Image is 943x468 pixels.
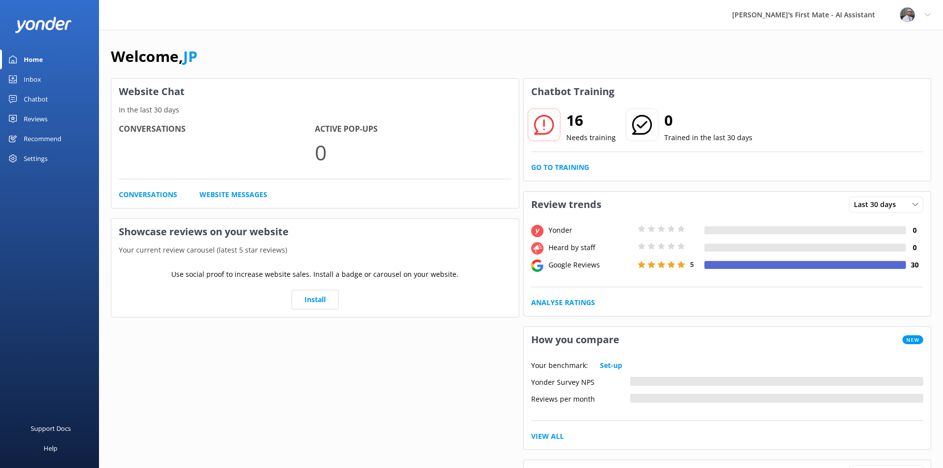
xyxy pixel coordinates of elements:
div: Inbox [24,69,41,89]
p: 0 [315,136,511,169]
img: yonder-white-logo.png [15,17,72,33]
h2: 0 [664,108,752,132]
div: Yonder Survey NPS [531,377,630,386]
p: Needs training [566,132,616,143]
span: New [902,335,923,344]
p: Your current review carousel (latest 5 star reviews) [111,245,519,256]
h3: How you compare [524,327,627,353]
a: Install [292,290,339,310]
h2: 16 [566,108,616,132]
span: Last 30 days [854,199,902,210]
div: Reviews per month [531,394,630,403]
h4: 0 [906,225,923,236]
a: JP [183,46,198,66]
div: Google Reviews [546,260,635,270]
h1: Welcome, [111,45,198,68]
div: Chatbot [24,89,48,109]
h3: Website Chat [111,79,519,104]
p: Use social proof to increase website sales. Install a badge or carousel on your website. [171,269,458,280]
a: Go to Training [531,162,589,173]
div: Home [24,50,43,69]
div: Recommend [24,129,61,149]
h3: Showcase reviews on your website [111,219,519,245]
h4: 30 [906,260,923,270]
a: Set-up [600,360,622,371]
p: In the last 30 days [111,104,519,115]
a: Website Messages [199,189,267,200]
p: Trained in the last 30 days [664,132,752,143]
h3: Chatbot Training [524,79,622,104]
h3: Review trends [524,192,609,217]
h4: 0 [906,242,923,253]
div: Yonder [546,225,635,236]
div: Help [44,438,57,458]
img: 480-1707410238.jpeg [900,7,915,22]
a: Analyse Ratings [531,297,595,308]
h4: Active Pop-ups [315,123,511,136]
h4: Conversations [119,123,315,136]
a: View All [531,431,564,442]
div: Heard by staff [546,242,635,253]
p: Your benchmark: [531,360,588,371]
div: Settings [24,149,48,168]
div: Reviews [24,109,48,129]
div: Support Docs [31,418,71,438]
span: 5 [690,260,694,269]
a: Conversations [119,189,177,200]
